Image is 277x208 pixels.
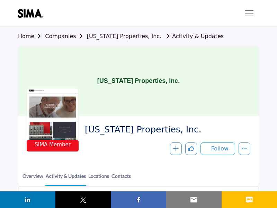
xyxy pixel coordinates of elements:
[239,142,250,155] button: More details
[245,196,253,204] img: sms sharing button
[45,172,86,186] a: Activity & Updates
[45,33,87,40] a: Companies
[97,46,180,116] h1: [US_STATE] Properties, Inc.
[185,142,197,155] button: Like
[79,196,87,204] img: twitter sharing button
[24,196,32,204] img: linkedin sharing button
[22,172,44,185] a: Overview
[134,196,143,204] img: facebook sharing button
[111,172,131,185] a: Contacts
[85,124,245,136] span: Washington Properties, Inc.
[190,196,198,204] img: email sharing button
[18,9,47,18] img: site Logo
[35,141,71,149] span: SIMA Member
[88,172,109,185] a: Locations
[87,33,161,40] a: [US_STATE] Properties, Inc.
[163,33,224,40] a: Activity & Updates
[200,142,235,155] button: Follow
[240,6,259,20] button: Toggle navigation
[18,33,45,40] a: Home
